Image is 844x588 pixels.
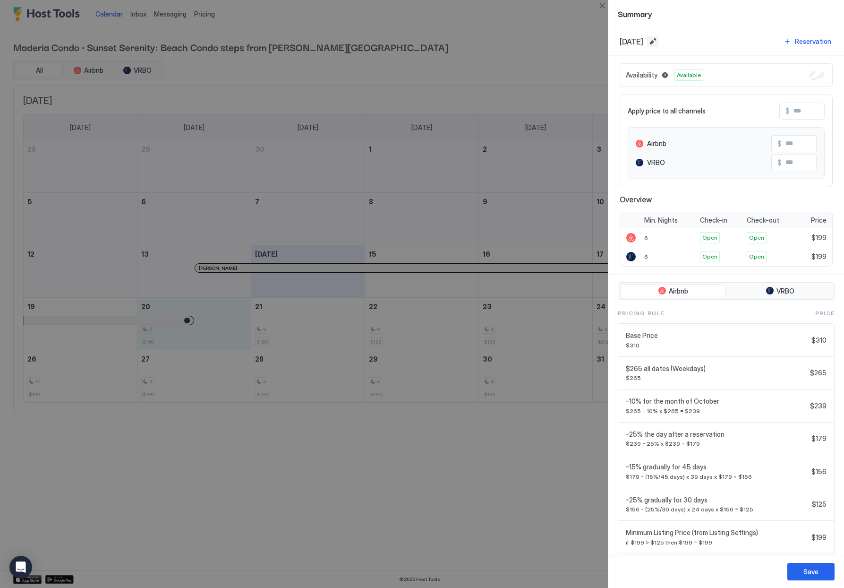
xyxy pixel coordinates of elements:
[776,287,794,295] span: VRBO
[628,107,706,115] span: Apply price to all channels
[647,36,658,47] button: Edit date range
[626,528,808,537] span: Minimum Listing Price (from Listing Settings)
[811,336,827,345] span: $310
[749,233,764,242] span: Open
[810,369,827,377] span: $265
[626,473,808,480] span: $179 - (15%/45 days) x 39 days x $179 = $156
[811,252,827,261] span: $199
[620,37,643,46] span: [DATE]
[677,71,701,79] span: Available
[785,107,790,115] span: $
[702,233,717,242] span: Open
[803,567,818,577] div: Save
[787,563,835,580] button: Save
[626,364,806,373] span: $265 all dates (Weekdays)
[626,407,806,415] span: $265 - 10% x $265 = $239
[811,533,827,542] span: $199
[811,434,827,443] span: $179
[644,234,648,242] span: 6
[795,36,831,46] div: Reservation
[9,556,32,579] div: Open Intercom Messenger
[815,309,835,318] span: Price
[811,216,827,225] span: Price
[647,158,665,167] span: VRBO
[644,216,678,225] span: Min. Nights
[626,496,808,504] span: -25% gradually for 30 days
[782,35,833,48] button: Reservation
[644,253,648,260] span: 6
[626,342,808,349] span: $310
[702,252,717,261] span: Open
[749,252,764,261] span: Open
[626,397,806,406] span: -10% for the month of October
[811,233,827,242] span: $199
[620,195,833,204] span: Overview
[812,500,827,509] span: $125
[626,374,806,381] span: $265
[659,69,671,81] button: Blocked dates override all pricing rules and remain unavailable until manually unblocked
[626,539,808,546] span: if $199 > $125 then $199 = $199
[728,285,832,298] button: VRBO
[669,287,688,295] span: Airbnb
[618,309,664,318] span: Pricing Rule
[747,216,779,225] span: Check-out
[811,467,827,476] span: $156
[626,71,657,79] span: Availability
[618,8,835,19] span: Summary
[626,506,808,513] span: $156 - (25%/30 days) x 24 days x $156 = $125
[618,282,835,300] div: tab-group
[810,402,827,410] span: $239
[777,158,782,167] span: $
[620,285,726,298] button: Airbnb
[626,463,808,471] span: -15% gradually for 45 days
[647,139,666,148] span: Airbnb
[626,440,808,447] span: $239 - 25% x $239 = $179
[626,331,808,340] span: Base Price
[700,216,727,225] span: Check-in
[626,430,808,439] span: -25% the day after a reservation
[777,139,782,148] span: $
